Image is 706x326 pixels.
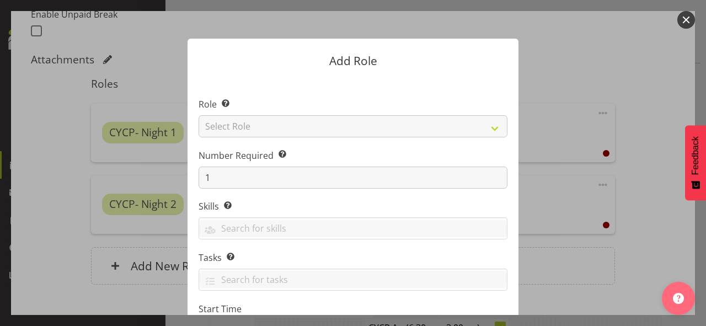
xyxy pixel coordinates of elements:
[685,125,706,200] button: Feedback - Show survey
[199,251,507,264] label: Tasks
[199,302,507,316] label: Start Time
[199,271,507,288] input: Search for tasks
[673,293,684,304] img: help-xxl-2.png
[199,149,507,162] label: Number Required
[691,136,700,175] span: Feedback
[199,220,507,237] input: Search for skills
[199,98,507,111] label: Role
[199,55,507,67] p: Add Role
[199,200,507,213] label: Skills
